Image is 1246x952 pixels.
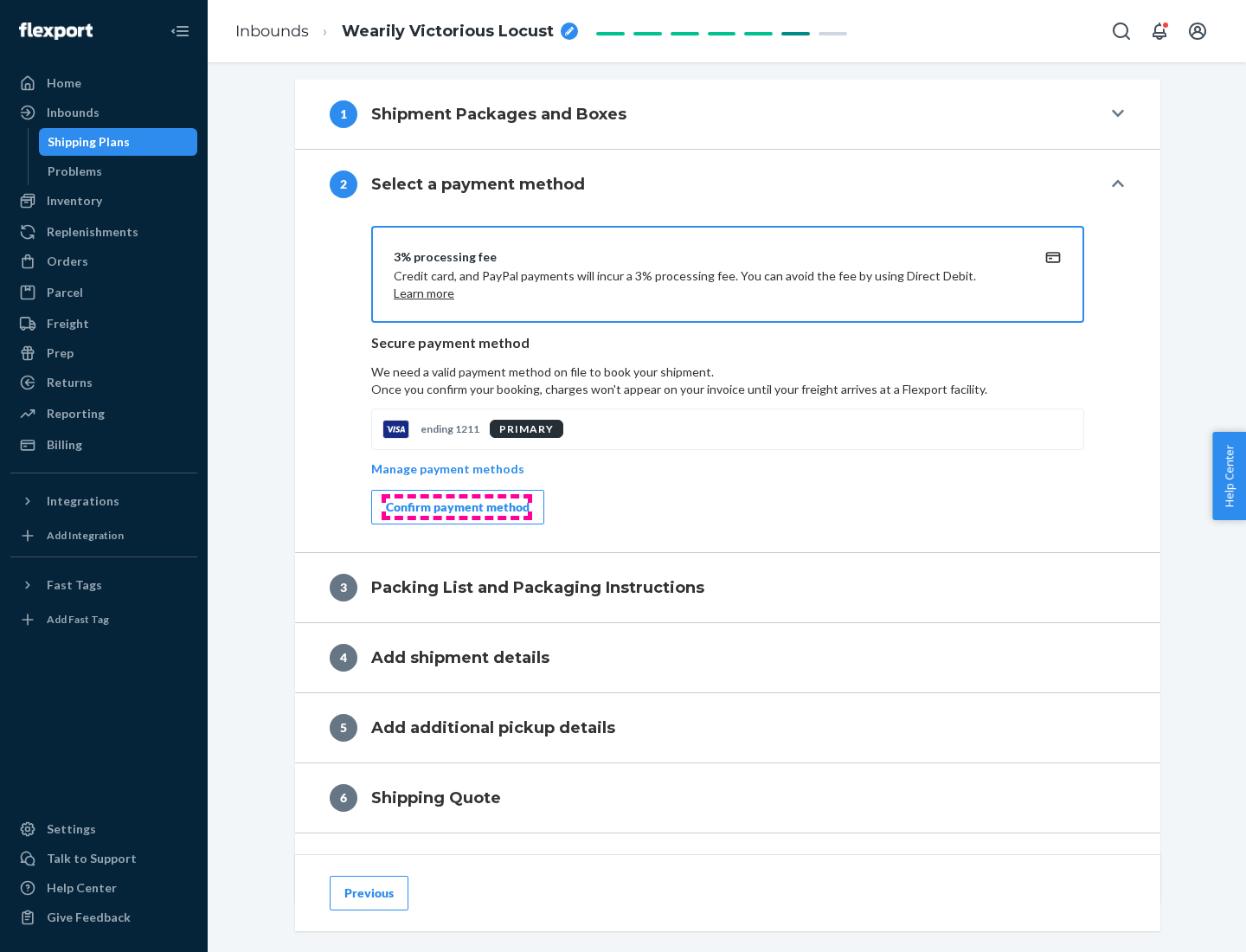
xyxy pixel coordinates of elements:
[295,150,1160,219] button: 2Select a payment method
[10,845,197,872] a: Talk to Support
[10,99,197,126] a: Inbounds
[47,405,105,422] div: Reporting
[47,528,124,543] div: Add Integration
[10,69,197,97] a: Home
[19,23,93,40] img: Flexport logo
[163,14,197,48] button: Close Navigation
[47,315,89,332] div: Freight
[295,623,1160,692] button: 4Add shipment details
[330,574,357,601] div: 3
[47,374,93,391] div: Returns
[10,248,197,275] a: Orders
[47,253,88,270] div: Orders
[10,400,197,428] a: Reporting
[47,576,102,594] div: Fast Tags
[10,218,197,246] a: Replenishments
[371,646,549,669] h4: Add shipment details
[48,163,102,180] div: Problems
[342,21,554,43] span: Wearily Victorious Locust
[394,285,454,302] button: Learn more
[10,369,197,396] a: Returns
[386,499,530,516] div: Confirm payment method
[10,431,197,459] a: Billing
[330,644,357,672] div: 4
[295,80,1160,149] button: 1Shipment Packages and Boxes
[295,763,1160,833] button: 6Shipping Quote
[371,381,1084,398] p: Once you confirm your booking, charges won't appear on your invoice until your freight arrives at...
[47,850,137,867] div: Talk to Support
[47,612,109,627] div: Add Fast Tag
[371,173,585,196] h4: Select a payment method
[394,267,1020,302] p: Credit card, and PayPal payments will incur a 3% processing fee. You can avoid the fee by using D...
[47,820,96,838] div: Settings
[48,133,130,151] div: Shipping Plans
[330,876,408,910] button: Previous
[330,100,357,128] div: 1
[47,436,82,453] div: Billing
[330,170,357,198] div: 2
[371,717,615,739] h4: Add additional pickup details
[1180,14,1215,48] button: Open account menu
[1212,432,1246,520] button: Help Center
[47,104,100,121] div: Inbounds
[222,6,592,57] ol: breadcrumbs
[47,879,117,897] div: Help Center
[371,333,1084,353] p: Secure payment method
[10,522,197,550] a: Add Integration
[10,571,197,599] button: Fast Tags
[371,460,524,478] p: Manage payment methods
[421,421,479,436] p: ending 1211
[371,490,544,524] button: Confirm payment method
[490,420,563,438] div: PRIMARY
[10,606,197,634] a: Add Fast Tag
[10,487,197,515] button: Integrations
[330,784,357,812] div: 6
[10,904,197,931] button: Give Feedback
[47,223,138,241] div: Replenishments
[10,874,197,902] a: Help Center
[47,909,131,926] div: Give Feedback
[47,344,74,362] div: Prep
[47,284,83,301] div: Parcel
[295,553,1160,622] button: 3Packing List and Packaging Instructions
[10,279,197,306] a: Parcel
[330,714,357,742] div: 5
[371,576,704,599] h4: Packing List and Packaging Instructions
[295,833,1160,903] button: 7Review and Confirm Shipment
[371,103,626,125] h4: Shipment Packages and Boxes
[47,492,119,510] div: Integrations
[10,339,197,367] a: Prep
[39,128,198,156] a: Shipping Plans
[371,363,1084,398] p: We need a valid payment method on file to book your shipment.
[394,248,1020,266] div: 3% processing fee
[10,310,197,338] a: Freight
[235,22,309,41] a: Inbounds
[47,192,102,209] div: Inventory
[10,815,197,843] a: Settings
[10,187,197,215] a: Inventory
[47,74,81,92] div: Home
[371,787,501,809] h4: Shipping Quote
[39,158,198,185] a: Problems
[295,693,1160,762] button: 5Add additional pickup details
[1104,14,1139,48] button: Open Search Box
[1142,14,1177,48] button: Open notifications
